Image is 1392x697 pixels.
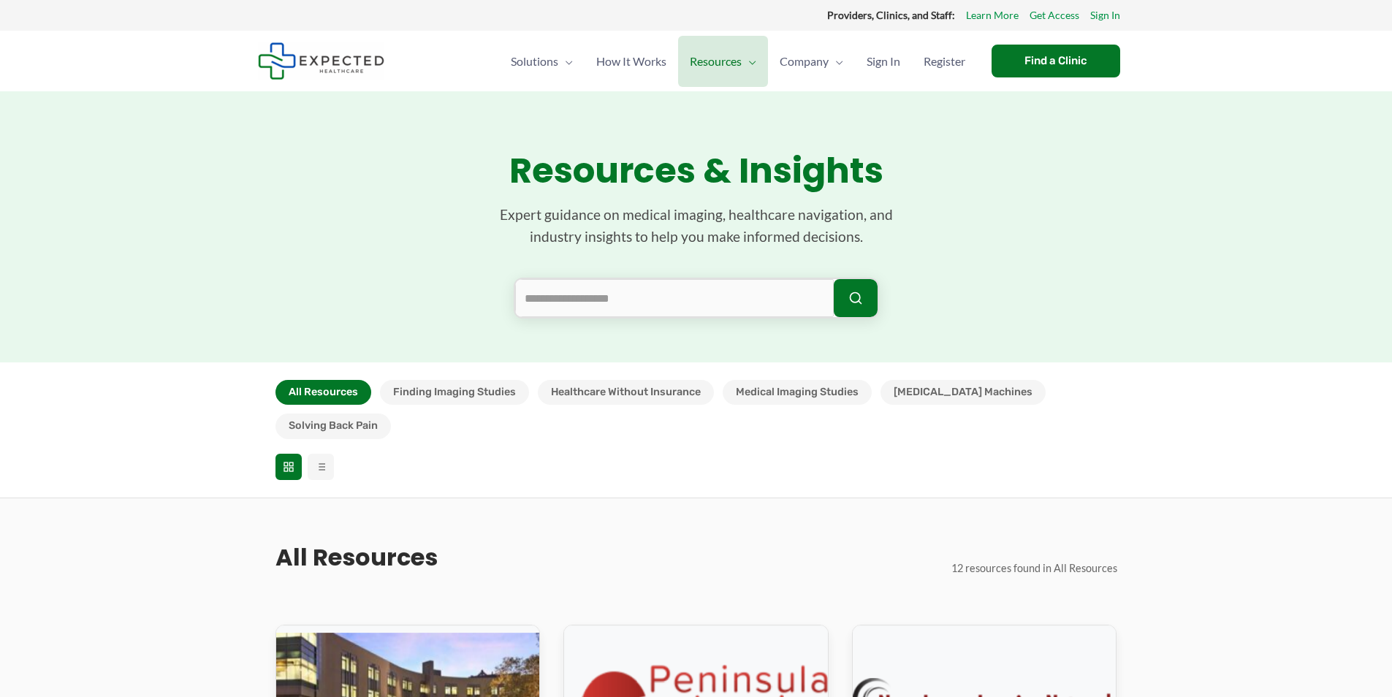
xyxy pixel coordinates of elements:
[723,380,872,405] button: Medical Imaging Studies
[855,36,912,87] a: Sign In
[829,36,843,87] span: Menu Toggle
[867,36,900,87] span: Sign In
[827,9,955,21] strong: Providers, Clinics, and Staff:
[951,562,1117,574] span: 12 resources found in All Resources
[881,380,1046,405] button: [MEDICAL_DATA] Machines
[585,36,678,87] a: How It Works
[678,36,768,87] a: ResourcesMenu Toggle
[1090,6,1120,25] a: Sign In
[380,380,529,405] button: Finding Imaging Studies
[596,36,666,87] span: How It Works
[275,150,1117,192] h1: Resources & Insights
[275,542,438,573] h2: All Resources
[768,36,855,87] a: CompanyMenu Toggle
[992,45,1120,77] a: Find a Clinic
[275,414,391,438] button: Solving Back Pain
[258,42,384,80] img: Expected Healthcare Logo - side, dark font, small
[690,36,742,87] span: Resources
[275,380,371,405] button: All Resources
[1030,6,1079,25] a: Get Access
[558,36,573,87] span: Menu Toggle
[742,36,756,87] span: Menu Toggle
[499,36,585,87] a: SolutionsMenu Toggle
[912,36,977,87] a: Register
[924,36,965,87] span: Register
[499,36,977,87] nav: Primary Site Navigation
[477,204,916,248] p: Expert guidance on medical imaging, healthcare navigation, and industry insights to help you make...
[966,6,1019,25] a: Learn More
[780,36,829,87] span: Company
[511,36,558,87] span: Solutions
[538,380,714,405] button: Healthcare Without Insurance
